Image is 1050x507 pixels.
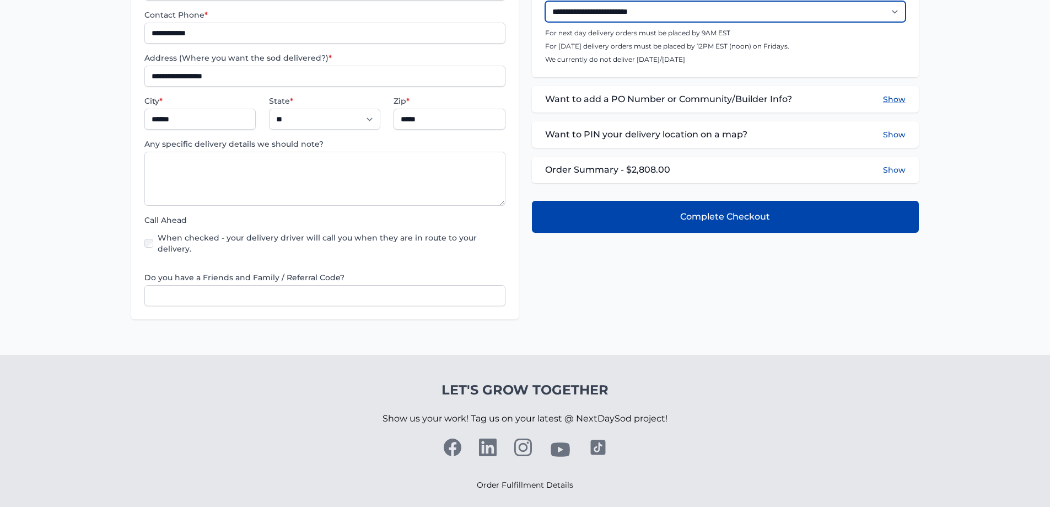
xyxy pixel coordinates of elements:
[394,95,505,106] label: Zip
[883,128,906,141] button: Show
[477,480,573,490] a: Order Fulfillment Details
[383,381,667,399] h4: Let's Grow Together
[144,95,256,106] label: City
[545,29,906,38] p: For next day delivery orders must be placed by 9AM EST
[545,93,792,106] span: Want to add a PO Number or Community/Builder Info?
[144,272,505,283] label: Do you have a Friends and Family / Referral Code?
[545,55,906,64] p: We currently do not deliver [DATE]/[DATE]
[545,128,747,141] span: Want to PIN your delivery location on a map?
[144,138,505,150] label: Any specific delivery details we should note?
[158,232,505,254] label: When checked - your delivery driver will call you when they are in route to your delivery.
[680,210,770,223] span: Complete Checkout
[269,95,380,106] label: State
[144,215,505,226] label: Call Ahead
[383,399,667,439] p: Show us your work! Tag us on your latest @ NextDaySod project!
[883,164,906,175] button: Show
[545,42,906,51] p: For [DATE] delivery orders must be placed by 12PM EST (noon) on Fridays.
[532,201,919,233] button: Complete Checkout
[545,163,670,177] span: Order Summary - $2,808.00
[144,9,505,20] label: Contact Phone
[144,52,505,63] label: Address (Where you want the sod delivered?)
[883,93,906,106] button: Show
